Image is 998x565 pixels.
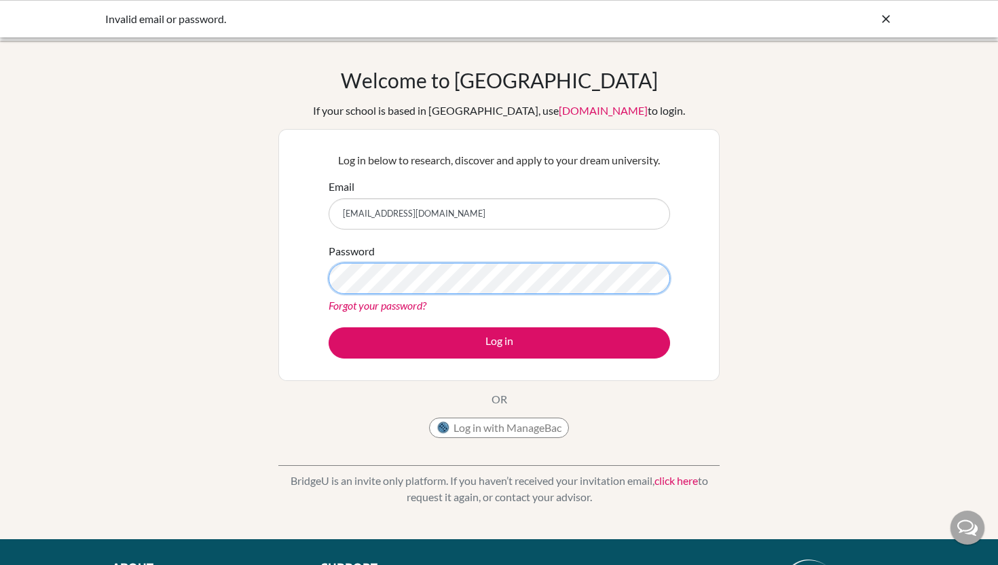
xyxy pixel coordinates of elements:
div: If your school is based in [GEOGRAPHIC_DATA], use to login. [313,103,685,119]
label: Password [329,243,375,259]
button: Log in with ManageBac [429,418,569,438]
h1: Welcome to [GEOGRAPHIC_DATA] [341,68,658,92]
p: OR [492,391,507,407]
label: Email [329,179,354,195]
p: Log in below to research, discover and apply to your dream university. [329,152,670,168]
a: [DOMAIN_NAME] [559,104,648,117]
span: ヘルプ [33,9,65,22]
button: Log in [329,327,670,359]
p: BridgeU is an invite only platform. If you haven’t received your invitation email, to request it ... [278,473,720,505]
a: click here [654,474,698,487]
a: Forgot your password? [329,299,426,312]
div: Invalid email or password. [105,11,689,27]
